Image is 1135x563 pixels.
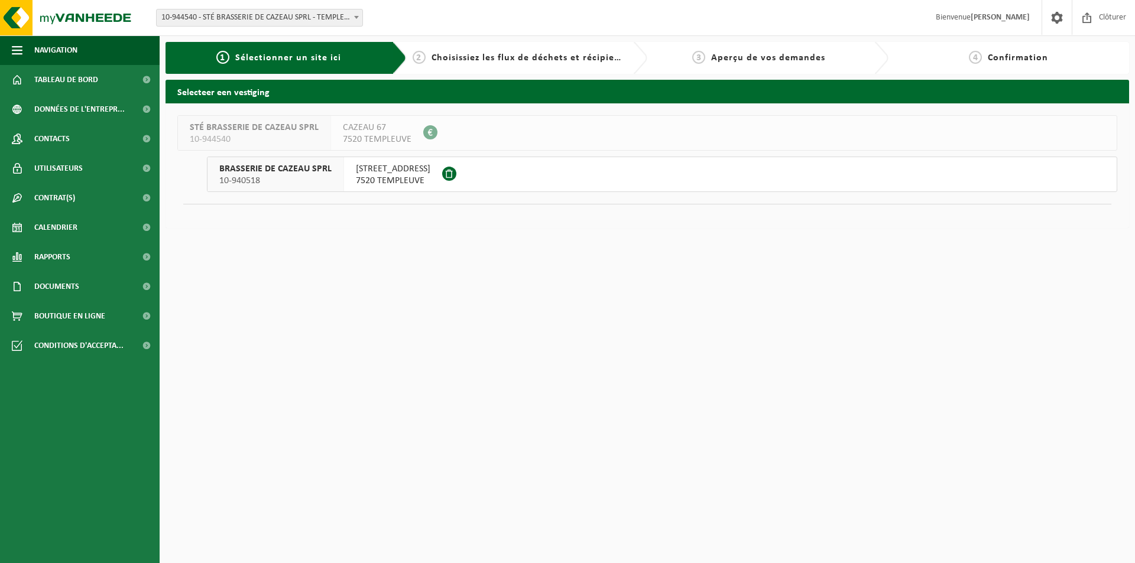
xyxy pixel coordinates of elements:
span: 10-944540 - STÉ BRASSERIE DE CAZEAU SPRL - TEMPLEUVE [157,9,362,26]
button: BRASSERIE DE CAZEAU SPRL 10-940518 [STREET_ADDRESS]7520 TEMPLEUVE [207,157,1117,192]
span: 7520 TEMPLEUVE [343,134,411,145]
span: BRASSERIE DE CAZEAU SPRL [219,163,332,175]
span: 10-940518 [219,175,332,187]
span: [STREET_ADDRESS] [356,163,430,175]
strong: [PERSON_NAME] [971,13,1030,22]
span: Contacts [34,124,70,154]
h2: Selecteer een vestiging [166,80,1129,103]
span: 10-944540 - STÉ BRASSERIE DE CAZEAU SPRL - TEMPLEUVE [156,9,363,27]
span: 7520 TEMPLEUVE [356,175,430,187]
span: 3 [692,51,705,64]
span: Utilisateurs [34,154,83,183]
span: Aperçu de vos demandes [711,53,825,63]
span: Documents [34,272,79,301]
span: 4 [969,51,982,64]
span: Choisissiez les flux de déchets et récipients [432,53,628,63]
span: Conditions d'accepta... [34,331,124,360]
span: Boutique en ligne [34,301,105,331]
span: STÉ BRASSERIE DE CAZEAU SPRL [190,122,319,134]
span: 2 [413,51,426,64]
span: Calendrier [34,213,77,242]
span: Navigation [34,35,77,65]
span: Données de l'entrepr... [34,95,125,124]
span: 1 [216,51,229,64]
span: Confirmation [988,53,1048,63]
span: Contrat(s) [34,183,75,213]
span: Sélectionner un site ici [235,53,341,63]
span: Tableau de bord [34,65,98,95]
span: Rapports [34,242,70,272]
span: 10-944540 [190,134,319,145]
span: CAZEAU 67 [343,122,411,134]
